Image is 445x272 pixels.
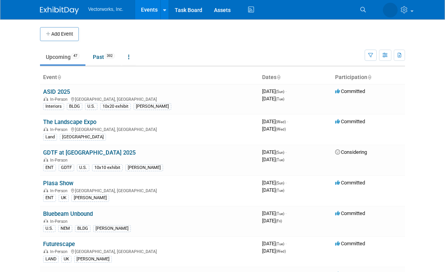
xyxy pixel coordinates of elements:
[43,248,256,254] div: [GEOGRAPHIC_DATA], [GEOGRAPHIC_DATA]
[43,96,256,102] div: [GEOGRAPHIC_DATA], [GEOGRAPHIC_DATA]
[43,88,70,95] a: ASID 2025
[367,74,371,80] a: Sort by Participation Type
[276,74,280,80] a: Sort by Start Date
[50,127,70,132] span: In-Person
[276,219,282,223] span: (Fri)
[71,195,109,201] div: [PERSON_NAME]
[50,249,70,254] span: In-Person
[134,103,171,110] div: [PERSON_NAME]
[50,97,70,102] span: In-Person
[262,187,284,193] span: [DATE]
[87,50,121,64] a: Past392
[74,256,112,263] div: [PERSON_NAME]
[383,3,398,17] img: Tania Arabian
[71,53,80,59] span: 47
[276,158,284,162] span: (Tue)
[43,126,256,132] div: [GEOGRAPHIC_DATA], [GEOGRAPHIC_DATA]
[40,71,259,84] th: Event
[43,187,256,193] div: [GEOGRAPHIC_DATA], [GEOGRAPHIC_DATA]
[43,180,73,187] a: Plasa Show
[285,88,287,94] span: -
[262,218,282,224] span: [DATE]
[67,103,82,110] div: BLDG
[276,249,286,253] span: (Wed)
[125,164,163,171] div: [PERSON_NAME]
[43,256,59,263] div: LAND
[335,210,365,216] span: Committed
[262,210,287,216] span: [DATE]
[60,134,106,141] div: [GEOGRAPHIC_DATA]
[43,103,64,110] div: Interiors
[57,74,61,80] a: Sort by Event Name
[104,53,115,59] span: 392
[276,242,284,246] span: (Tue)
[276,97,284,101] span: (Tue)
[285,149,287,155] span: -
[262,88,287,94] span: [DATE]
[50,219,70,224] span: In-Person
[88,7,123,12] span: Vectorworks, Inc.
[335,88,365,94] span: Committed
[92,164,123,171] div: 10x10 exhibit
[335,119,365,124] span: Committed
[285,241,287,246] span: -
[276,120,286,124] span: (Wed)
[276,150,284,155] span: (Sun)
[262,126,286,132] span: [DATE]
[61,256,71,263] div: UK
[77,164,89,171] div: U.S.
[43,219,48,223] img: In-Person Event
[285,180,287,186] span: -
[43,127,48,131] img: In-Person Event
[58,225,72,232] div: NEM
[262,119,288,124] span: [DATE]
[43,158,48,162] img: In-Person Event
[59,164,74,171] div: GDTF
[287,119,288,124] span: -
[59,195,69,201] div: UK
[85,103,97,110] div: U.S.
[40,27,79,41] button: Add Event
[50,158,70,163] span: In-Person
[43,188,48,192] img: In-Person Event
[43,210,93,217] a: Bluebeam Unbound
[43,134,57,141] div: Land
[262,241,287,246] span: [DATE]
[43,249,48,253] img: In-Person Event
[276,212,284,216] span: (Tue)
[93,225,131,232] div: [PERSON_NAME]
[40,50,85,64] a: Upcoming47
[276,127,286,131] span: (Wed)
[276,90,284,94] span: (Sun)
[43,164,56,171] div: ENT
[276,188,284,193] span: (Tue)
[43,225,56,232] div: U.S.
[43,119,96,126] a: The Landscape Expo
[335,180,365,186] span: Committed
[262,96,284,102] span: [DATE]
[285,210,287,216] span: -
[43,97,48,101] img: In-Person Event
[276,181,284,185] span: (Sun)
[332,71,405,84] th: Participation
[43,195,56,201] div: ENT
[335,241,365,246] span: Committed
[262,248,286,254] span: [DATE]
[262,149,287,155] span: [DATE]
[262,157,284,162] span: [DATE]
[50,188,70,193] span: In-Person
[335,149,367,155] span: Considering
[100,103,131,110] div: 10x20 exhibit
[40,7,79,14] img: ExhibitDay
[43,241,75,248] a: Futurescape
[262,180,287,186] span: [DATE]
[259,71,332,84] th: Dates
[43,149,136,156] a: GDTF at [GEOGRAPHIC_DATA] 2025
[75,225,90,232] div: BLDG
